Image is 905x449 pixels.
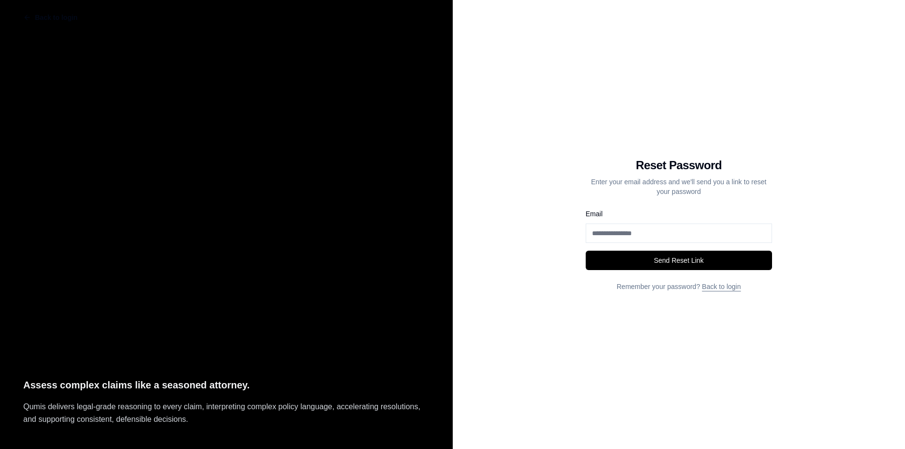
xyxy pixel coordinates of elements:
[586,251,772,270] button: Send Reset Link
[586,210,603,218] label: Email
[16,8,85,27] button: Back to login
[586,158,772,173] h1: Reset Password
[702,283,741,290] a: Back to login
[586,177,772,196] p: Enter your email address and we'll send you a link to reset your password
[23,377,429,393] p: Assess complex claims like a seasoned attorney.
[586,282,772,291] p: Remember your password?
[23,401,429,426] p: Qumis delivers legal-grade reasoning to every claim, interpreting complex policy language, accele...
